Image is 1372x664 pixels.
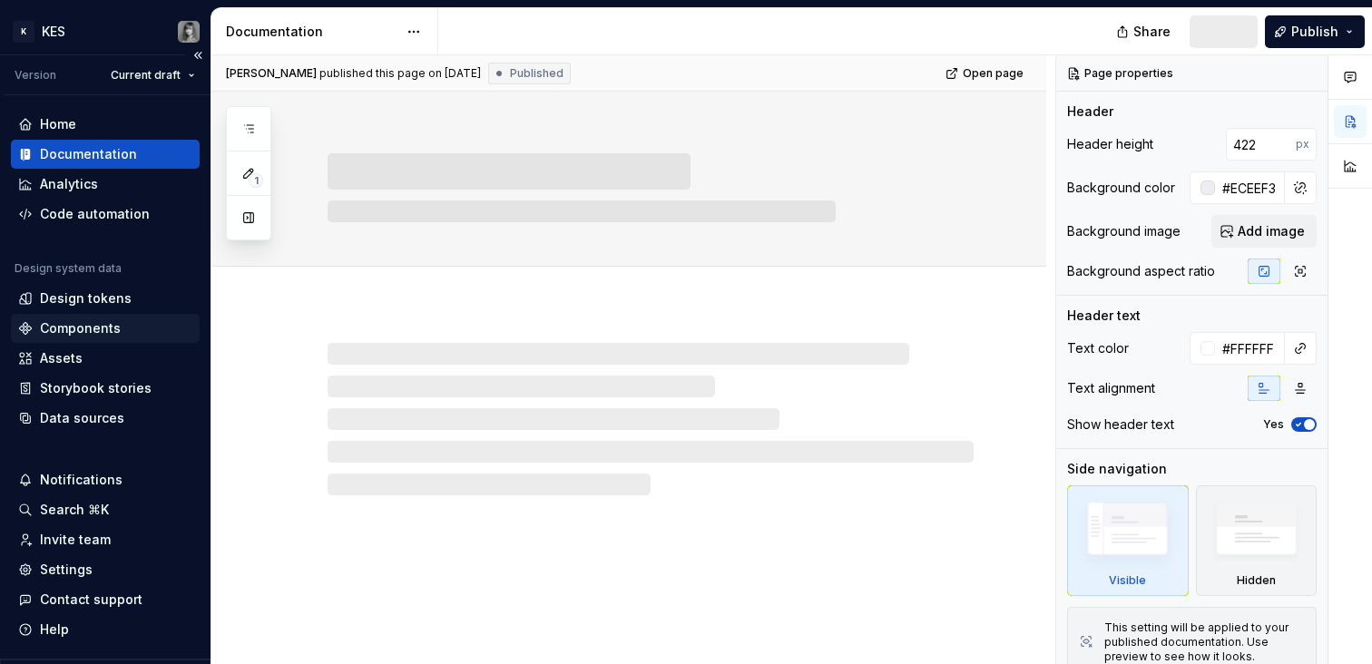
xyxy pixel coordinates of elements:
a: Invite team [11,525,200,554]
div: Hidden [1196,485,1318,596]
a: Data sources [11,404,200,433]
input: Auto [1226,128,1296,161]
a: Analytics [11,170,200,199]
div: Analytics [40,175,98,193]
a: Settings [11,555,200,584]
div: Search ⌘K [40,501,109,519]
a: Storybook stories [11,374,200,403]
button: Publish [1265,15,1365,48]
div: Background image [1067,222,1181,240]
a: Open page [940,61,1032,86]
div: Visible [1109,573,1146,588]
div: Help [40,620,69,639]
button: Share [1107,15,1182,48]
div: Notifications [40,471,122,489]
button: Search ⌘K [11,495,200,524]
div: Home [40,115,76,133]
div: KES [42,23,65,41]
a: Design tokens [11,284,200,313]
div: Design system data [15,261,122,276]
img: Katarzyna Tomżyńska [178,21,200,43]
span: Add image [1238,222,1305,240]
span: Current draft [111,68,181,83]
div: Storybook stories [40,379,152,397]
span: [PERSON_NAME] [226,66,317,81]
button: Current draft [103,63,203,88]
span: Share [1133,23,1171,41]
a: Components [11,314,200,343]
input: Auto [1215,171,1285,204]
span: 1 [249,173,263,188]
input: Auto [1215,332,1285,365]
div: Text alignment [1067,379,1155,397]
button: Help [11,615,200,644]
div: Version [15,68,56,83]
div: Assets [40,349,83,367]
div: Code automation [40,205,150,223]
div: Background aspect ratio [1067,262,1215,280]
button: Collapse sidebar [185,43,211,68]
button: Contact support [11,585,200,614]
span: Open page [963,66,1024,81]
div: Settings [40,561,93,579]
span: Published [510,66,563,81]
a: Code automation [11,200,200,229]
div: Invite team [40,531,111,549]
div: Background color [1067,179,1175,197]
label: Yes [1263,417,1284,432]
div: published this page on [DATE] [319,66,481,81]
div: Text color [1067,339,1129,357]
div: Visible [1067,485,1189,596]
a: Home [11,110,200,139]
div: Header text [1067,307,1141,325]
button: Notifications [11,465,200,494]
div: K [13,21,34,43]
div: Show header text [1067,415,1174,434]
div: Design tokens [40,289,132,308]
button: KKESKatarzyna Tomżyńska [4,12,207,51]
div: Documentation [40,145,137,163]
span: Publish [1291,23,1338,41]
p: px [1296,137,1309,151]
div: This setting will be applied to your published documentation. Use preview to see how it looks. [1104,620,1305,664]
div: Contact support [40,591,142,609]
div: Hidden [1237,573,1276,588]
div: Components [40,319,121,337]
div: Data sources [40,409,124,427]
div: Documentation [226,23,397,41]
div: Header height [1067,135,1153,153]
div: Header [1067,103,1113,121]
button: Add image [1211,215,1317,248]
a: Documentation [11,140,200,169]
div: Side navigation [1067,460,1167,478]
a: Assets [11,344,200,373]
